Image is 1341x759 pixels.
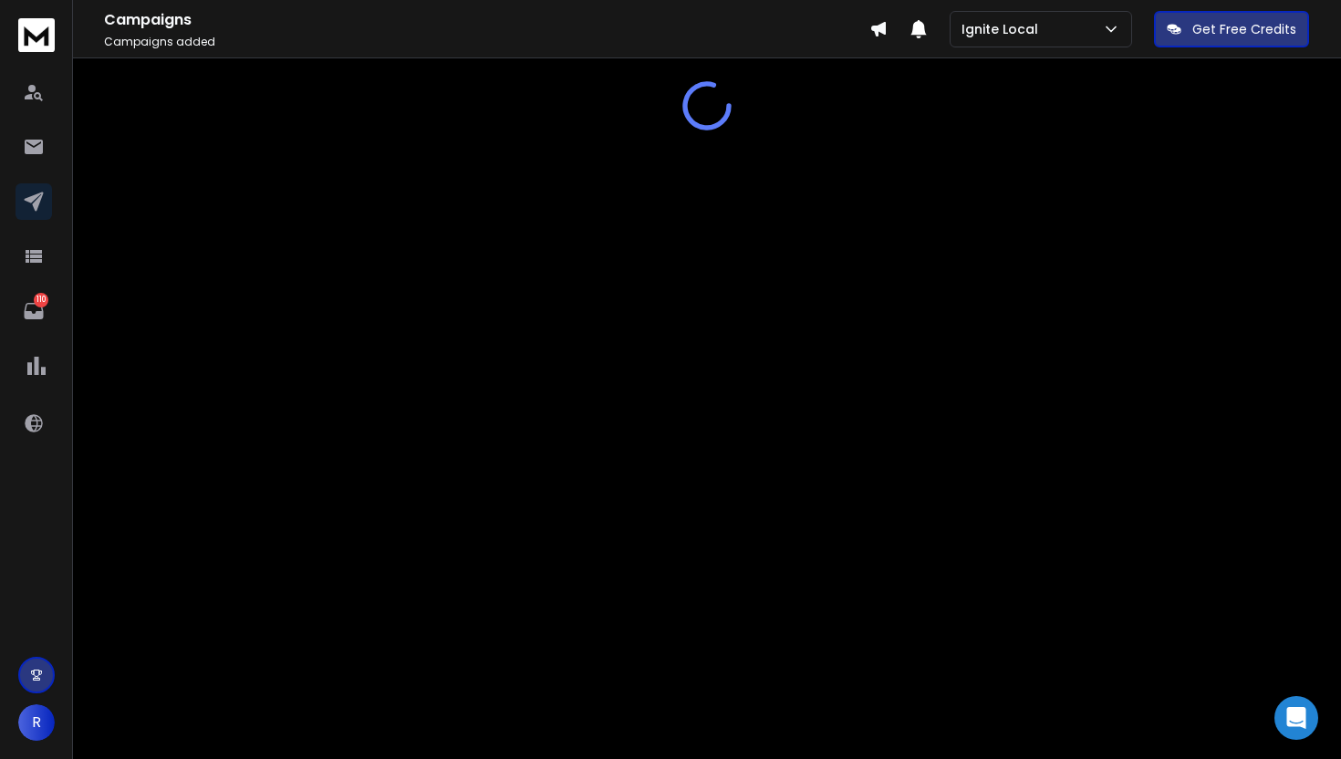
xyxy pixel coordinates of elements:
[34,293,48,307] p: 110
[962,20,1045,38] p: Ignite Local
[18,18,55,52] img: logo
[16,293,52,329] a: 110
[1274,696,1318,740] div: Open Intercom Messenger
[1192,20,1296,38] p: Get Free Credits
[18,704,55,741] button: R
[104,9,869,31] h1: Campaigns
[104,35,869,49] p: Campaigns added
[1154,11,1309,47] button: Get Free Credits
